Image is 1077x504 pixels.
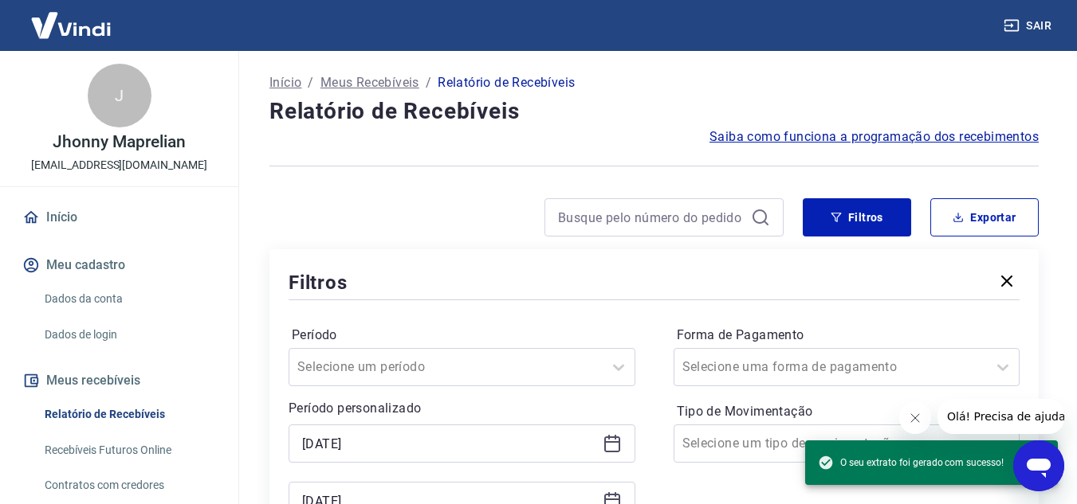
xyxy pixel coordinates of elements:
[38,398,219,431] a: Relatório de Recebíveis
[803,198,911,236] button: Filtros
[19,200,219,235] a: Início
[38,434,219,467] a: Recebíveis Futuros Online
[38,318,219,351] a: Dados de login
[269,73,301,92] a: Início
[31,157,207,174] p: [EMAIL_ADDRESS][DOMAIN_NAME]
[1000,11,1058,41] button: Sair
[38,283,219,315] a: Dados da conta
[19,1,123,49] img: Vindi
[320,73,419,92] a: Meus Recebíveis
[677,326,1017,345] label: Forma de Pagamento
[269,96,1039,127] h4: Relatório de Recebíveis
[677,402,1017,421] label: Tipo de Movimentação
[302,432,596,455] input: Data inicial
[19,363,219,398] button: Meus recebíveis
[88,64,151,127] div: J
[818,455,1004,471] span: O seu extrato foi gerado com sucesso!
[308,73,313,92] p: /
[709,127,1039,147] a: Saiba como funciona a programação dos recebimentos
[937,399,1064,434] iframe: Mensagem da empresa
[558,205,745,229] input: Busque pelo número do pedido
[930,198,1039,236] button: Exportar
[19,248,219,283] button: Meu cadastro
[289,399,635,418] p: Período personalizado
[426,73,431,92] p: /
[292,326,632,345] label: Período
[53,134,185,150] p: Jhonny Maprelian
[289,270,348,295] h5: Filtros
[10,11,134,24] span: Olá! Precisa de ajuda?
[438,73,575,92] p: Relatório de Recebíveis
[38,469,219,502] a: Contratos com credores
[1013,440,1064,491] iframe: Botão para abrir a janela de mensagens
[899,402,931,434] iframe: Fechar mensagem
